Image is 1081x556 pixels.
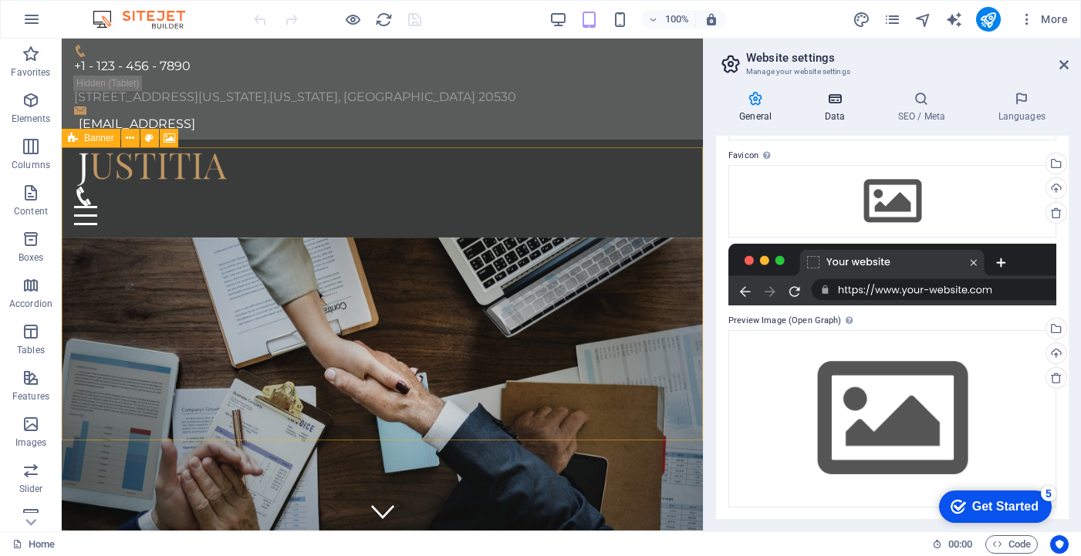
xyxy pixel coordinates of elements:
i: Publish [979,11,997,29]
i: Pages (Ctrl+Alt+S) [883,11,901,29]
span: More [1019,12,1068,27]
h4: Languages [975,91,1069,123]
button: More [1013,7,1074,32]
i: Navigator [914,11,932,29]
p: Tables [17,344,45,356]
h6: 100% [664,10,689,29]
p: Accordion [9,298,52,310]
button: design [853,10,871,29]
label: Preview Image (Open Graph) [728,312,1056,330]
button: text_generator [945,10,964,29]
div: 5 [114,3,130,19]
button: Click here to leave preview mode and continue editing [343,10,362,29]
i: On resize automatically adjust zoom level to fit chosen device. [704,12,718,26]
button: Code [985,535,1038,554]
h4: Data [801,91,874,123]
label: Favicon [728,147,1056,165]
button: reload [374,10,393,29]
p: Elements [12,113,51,125]
h4: SEO / Meta [874,91,975,123]
i: Design (Ctrl+Alt+Y) [853,11,870,29]
span: : [959,538,961,550]
p: Boxes [19,251,44,264]
p: Content [14,205,48,217]
button: pages [883,10,902,29]
p: Columns [12,159,50,171]
h6: Session time [932,535,973,554]
div: Get Started 5 items remaining, 0% complete [12,8,125,40]
i: Reload page [375,11,393,29]
span: Banner [84,133,114,143]
i: AI Writer [945,11,963,29]
a: Click to cancel selection. Double-click to open Pages [12,535,55,554]
span: 00 00 [948,535,972,554]
h4: General [716,91,801,123]
div: Select files from the file manager, stock photos, or upload file(s) [728,330,1056,507]
button: 100% [641,10,696,29]
p: Favorites [11,66,50,79]
button: publish [976,7,1001,32]
p: Features [12,390,49,403]
button: navigator [914,10,933,29]
h3: Manage your website settings [746,65,1038,79]
img: Editor Logo [89,10,204,29]
p: Slider [19,483,43,495]
div: Select files from the file manager, stock photos, or upload file(s) [728,165,1056,238]
h2: Website settings [746,51,1069,65]
p: Images [15,436,47,449]
button: Usercentrics [1050,535,1069,554]
div: Get Started [46,17,112,31]
span: Code [992,535,1031,554]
